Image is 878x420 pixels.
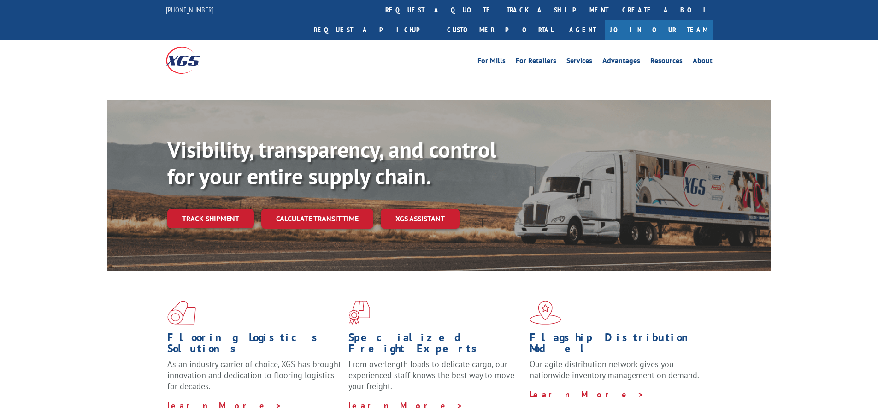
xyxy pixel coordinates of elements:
[477,57,506,67] a: For Mills
[693,57,713,67] a: About
[167,359,341,391] span: As an industry carrier of choice, XGS has brought innovation and dedication to flooring logistics...
[560,20,605,40] a: Agent
[348,400,463,411] a: Learn More >
[167,209,254,228] a: Track shipment
[566,57,592,67] a: Services
[440,20,560,40] a: Customer Portal
[348,301,370,325] img: xgs-icon-focused-on-flooring-red
[307,20,440,40] a: Request a pickup
[530,332,704,359] h1: Flagship Distribution Model
[516,57,556,67] a: For Retailers
[530,389,644,400] a: Learn More >
[167,332,342,359] h1: Flooring Logistics Solutions
[167,400,282,411] a: Learn More >
[348,332,523,359] h1: Specialized Freight Experts
[348,359,523,400] p: From overlength loads to delicate cargo, our experienced staff knows the best way to move your fr...
[261,209,373,229] a: Calculate transit time
[530,301,561,325] img: xgs-icon-flagship-distribution-model-red
[381,209,460,229] a: XGS ASSISTANT
[605,20,713,40] a: Join Our Team
[650,57,683,67] a: Resources
[602,57,640,67] a: Advantages
[530,359,699,380] span: Our agile distribution network gives you nationwide inventory management on demand.
[167,301,196,325] img: xgs-icon-total-supply-chain-intelligence-red
[167,135,496,190] b: Visibility, transparency, and control for your entire supply chain.
[166,5,214,14] a: [PHONE_NUMBER]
